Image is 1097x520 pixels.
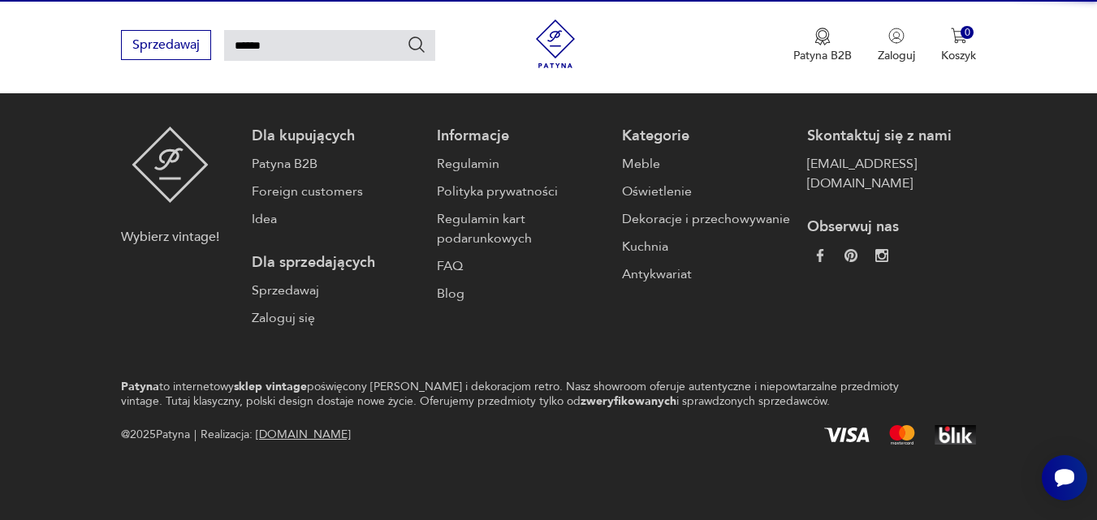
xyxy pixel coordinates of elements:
[121,41,211,52] a: Sprzedawaj
[814,249,827,262] img: da9060093f698e4c3cedc1453eec5031.webp
[437,284,606,303] a: Blog
[252,154,421,174] a: Patyna B2B
[807,217,976,237] p: Obserwuj nas
[935,425,976,445] img: BLIK
[941,48,976,63] p: Koszyk
[878,48,915,63] p: Zaloguj
[121,380,920,409] p: to internetowy poświęcony [PERSON_NAME] i dekoracjom retro. Nasz showroom oferuje autentyczne i n...
[875,249,888,262] img: c2fd9cf7f39615d9d6839a72ae8e59e5.webp
[256,427,351,442] a: [DOMAIN_NAME]
[807,154,976,193] a: [EMAIL_ADDRESS][DOMAIN_NAME]
[252,281,421,300] a: Sprzedawaj
[121,30,211,60] button: Sprzedawaj
[121,425,190,445] span: @ 2025 Patyna
[622,182,791,201] a: Oświetlenie
[941,28,976,63] button: 0Koszyk
[437,154,606,174] a: Regulamin
[252,253,421,273] p: Dla sprzedających
[252,209,421,229] a: Idea
[252,308,421,328] a: Zaloguj się
[252,182,421,201] a: Foreign customers
[951,28,967,44] img: Ikona koszyka
[622,154,791,174] a: Meble
[793,28,852,63] button: Patyna B2B
[437,127,606,146] p: Informacje
[622,209,791,229] a: Dekoracje i przechowywanie
[622,127,791,146] p: Kategorie
[194,425,197,445] div: |
[252,127,421,146] p: Dla kupujących
[531,19,580,68] img: Patyna - sklep z meblami i dekoracjami vintage
[793,28,852,63] a: Ikona medaluPatyna B2B
[234,379,307,394] strong: sklep vintage
[622,237,791,256] a: Kuchnia
[581,393,676,409] strong: zweryfikowanych
[121,379,159,394] strong: Patyna
[793,48,852,63] p: Patyna B2B
[622,264,791,284] a: Antykwariat
[1042,455,1087,501] iframe: Smartsupp widget button
[121,227,219,247] p: Wybierz vintage!
[807,127,976,146] p: Skontaktuj się z nami
[407,35,426,54] button: Szukaj
[878,28,915,63] button: Zaloguj
[132,127,209,203] img: Patyna - sklep z meblami i dekoracjami vintage
[814,28,831,45] img: Ikona medalu
[824,428,870,442] img: Visa
[961,26,974,40] div: 0
[437,182,606,201] a: Polityka prywatności
[437,256,606,276] a: FAQ
[437,209,606,248] a: Regulamin kart podarunkowych
[201,425,351,445] span: Realizacja:
[844,249,857,262] img: 37d27d81a828e637adc9f9cb2e3d3a8a.webp
[889,425,915,445] img: Mastercard
[888,28,905,44] img: Ikonka użytkownika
